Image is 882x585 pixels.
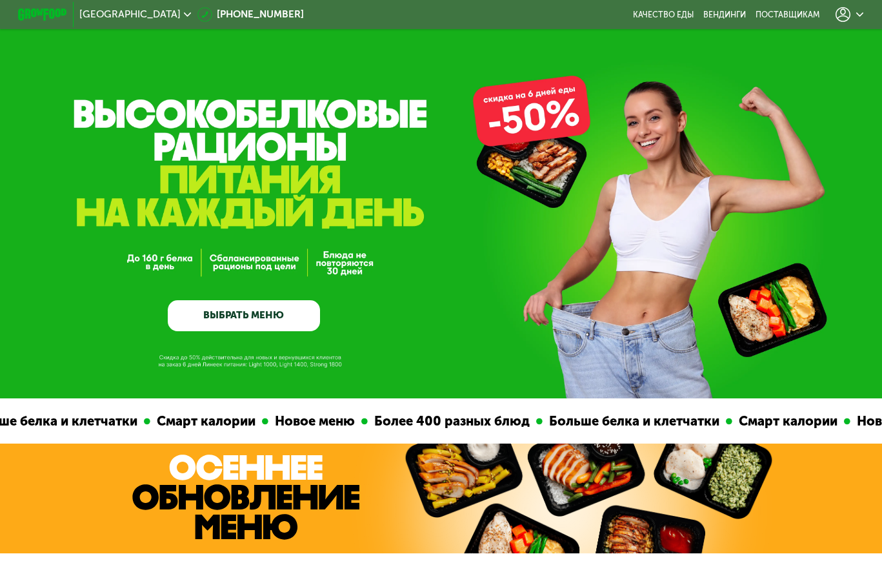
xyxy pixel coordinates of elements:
[534,411,717,431] div: Больше белка и клетчатки
[703,10,746,19] a: Вендинги
[259,411,352,431] div: Новое меню
[79,10,181,19] span: [GEOGRAPHIC_DATA]
[197,7,304,22] a: [PHONE_NUMBER]
[168,300,320,331] a: ВЫБРАТЬ МЕНЮ
[633,10,694,19] a: Качество еды
[756,10,819,19] div: поставщикам
[141,411,253,431] div: Смарт калории
[723,411,835,431] div: Смарт калории
[359,411,527,431] div: Более 400 разных блюд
